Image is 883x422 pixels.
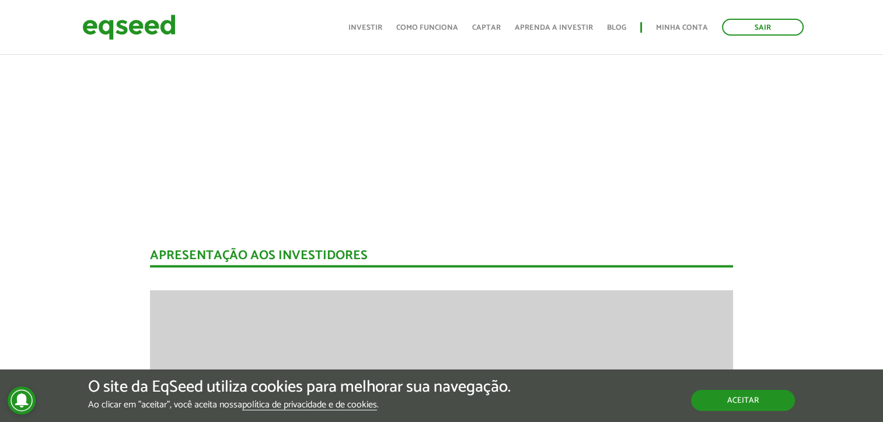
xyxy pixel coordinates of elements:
img: EqSeed [82,12,176,43]
a: Minha conta [656,24,708,32]
button: Aceitar [691,390,795,411]
p: Ao clicar em "aceitar", você aceita nossa . [88,399,511,410]
a: Como funciona [396,24,458,32]
a: Blog [607,24,626,32]
a: Captar [472,24,501,32]
a: Investir [348,24,382,32]
div: Apresentação aos investidores [150,249,733,267]
a: Sair [722,19,804,36]
h5: O site da EqSeed utiliza cookies para melhorar sua navegação. [88,378,511,396]
a: Aprenda a investir [515,24,593,32]
a: política de privacidade e de cookies [242,400,377,410]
